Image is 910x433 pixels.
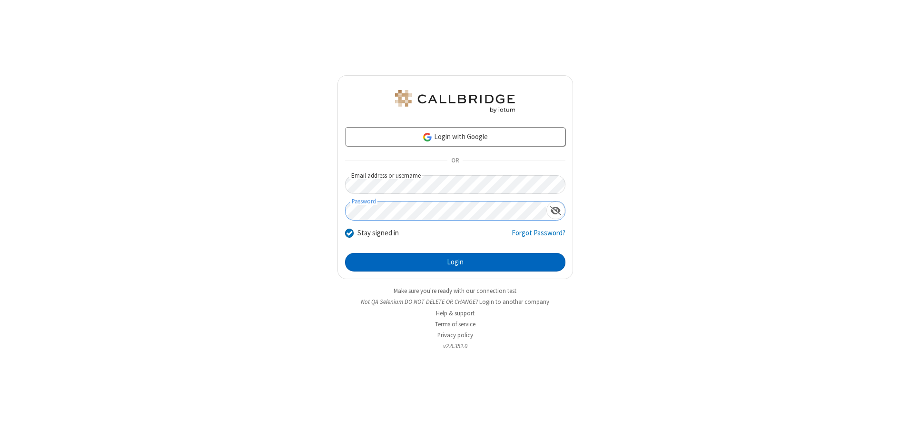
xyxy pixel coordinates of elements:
input: Email address or username [345,175,565,194]
button: Login [345,253,565,272]
a: Make sure you're ready with our connection test [394,287,516,295]
a: Login with Google [345,127,565,146]
li: Not QA Selenium DO NOT DELETE OR CHANGE? [337,297,573,306]
button: Login to another company [479,297,549,306]
iframe: Chat [886,408,903,426]
li: v2.6.352.0 [337,342,573,351]
a: Terms of service [435,320,475,328]
a: Privacy policy [437,331,473,339]
img: google-icon.png [422,132,433,142]
span: OR [447,154,463,168]
a: Forgot Password? [512,228,565,246]
input: Password [346,201,546,220]
label: Stay signed in [357,228,399,239]
img: QA Selenium DO NOT DELETE OR CHANGE [393,90,517,113]
div: Show password [546,201,565,219]
a: Help & support [436,309,475,317]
